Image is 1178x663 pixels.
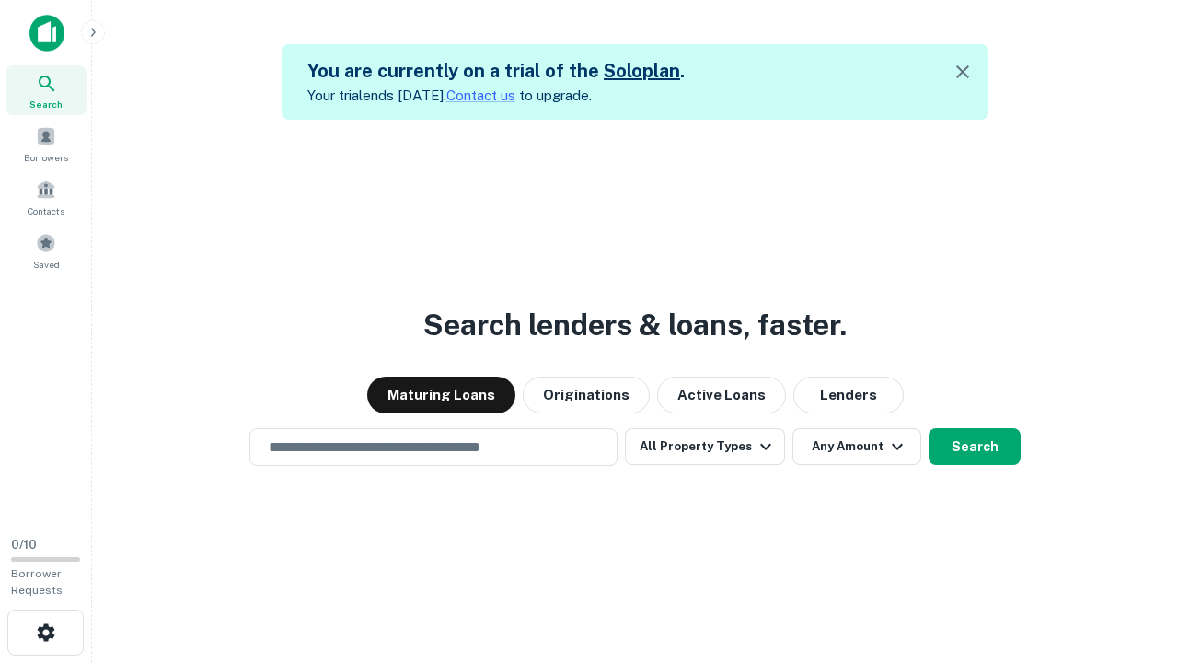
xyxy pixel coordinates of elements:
[625,428,785,465] button: All Property Types
[29,97,63,111] span: Search
[367,377,515,413] button: Maturing Loans
[423,303,847,347] h3: Search lenders & loans, faster.
[446,87,515,103] a: Contact us
[24,150,68,165] span: Borrowers
[929,428,1021,465] button: Search
[11,567,63,597] span: Borrower Requests
[657,377,786,413] button: Active Loans
[307,57,685,85] h5: You are currently on a trial of the .
[792,428,921,465] button: Any Amount
[29,15,64,52] img: capitalize-icon.png
[604,60,680,82] a: Soloplan
[33,257,60,272] span: Saved
[6,226,87,275] a: Saved
[793,377,904,413] button: Lenders
[523,377,650,413] button: Originations
[1086,516,1178,604] iframe: Chat Widget
[307,85,685,107] p: Your trial ends [DATE]. to upgrade.
[28,204,64,218] span: Contacts
[6,65,87,115] a: Search
[6,119,87,169] a: Borrowers
[6,172,87,222] a: Contacts
[11,538,37,552] span: 0 / 10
